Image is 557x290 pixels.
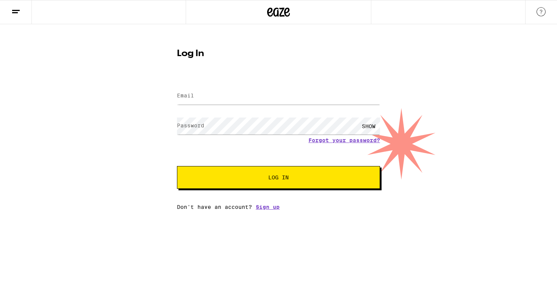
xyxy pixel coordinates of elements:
[177,88,380,105] input: Email
[268,175,289,180] span: Log In
[177,92,194,99] label: Email
[177,166,380,189] button: Log In
[177,204,380,210] div: Don't have an account?
[177,49,380,58] h1: Log In
[357,118,380,135] div: SHOW
[308,137,380,143] a: Forgot your password?
[256,204,280,210] a: Sign up
[177,122,204,129] label: Password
